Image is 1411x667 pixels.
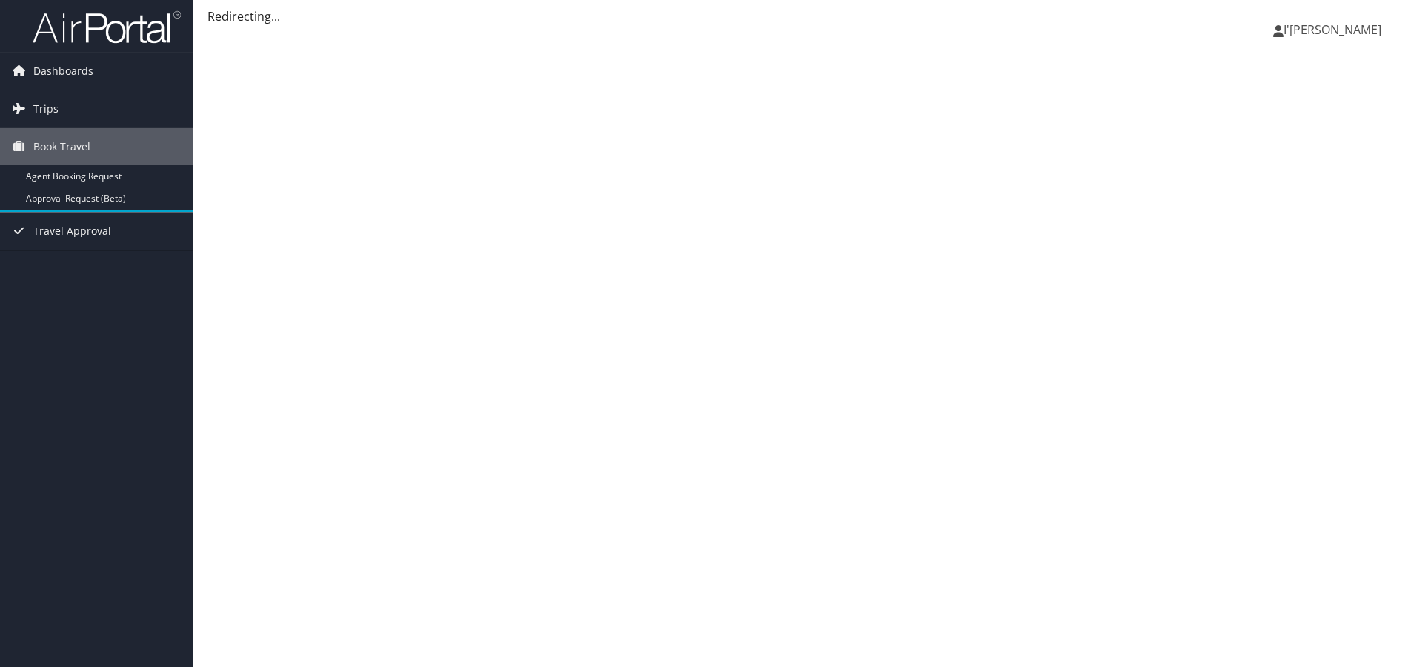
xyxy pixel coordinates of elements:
span: Trips [33,90,59,127]
img: airportal-logo.png [33,10,181,44]
span: Dashboards [33,53,93,90]
span: Travel Approval [33,213,111,250]
span: I'[PERSON_NAME] [1284,21,1381,38]
a: I'[PERSON_NAME] [1273,7,1396,52]
div: Redirecting... [207,7,1396,25]
span: Book Travel [33,128,90,165]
